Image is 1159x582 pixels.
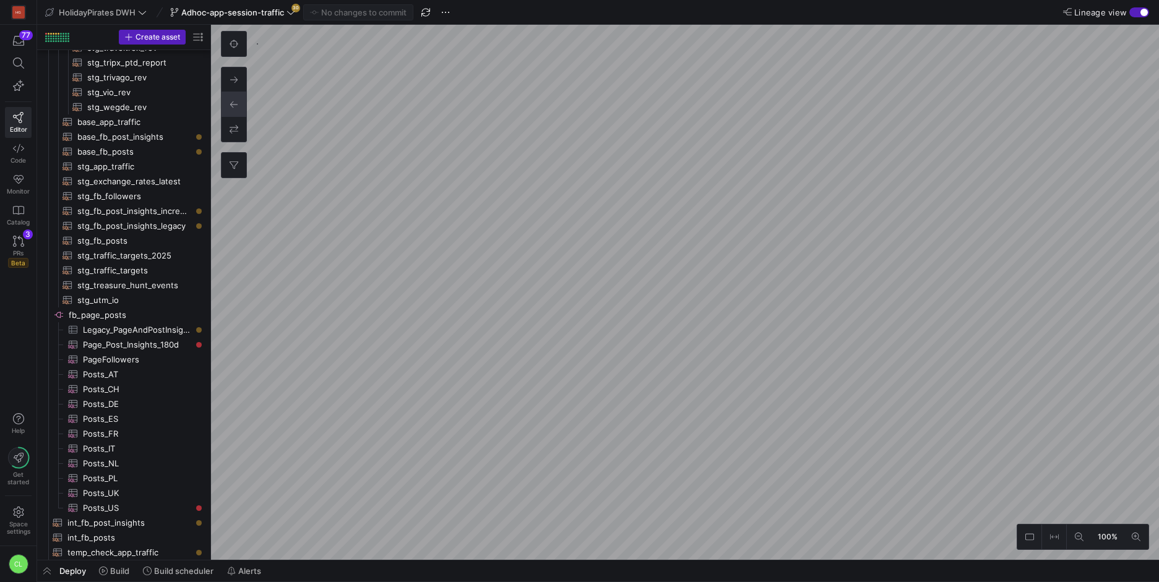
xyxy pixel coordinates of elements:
span: stg_tripx_ptd_report​​​​​​​​​​ [87,56,191,70]
span: stg_exchange_rates_latest​​​​​​​​​​ [77,174,191,189]
span: Lineage view [1074,7,1127,17]
span: stg_traffic_targets_2025​​​​​​​​​​ [77,249,191,263]
span: base_fb_post_insights​​​​​​​​​​ [77,130,191,144]
span: Deploy [59,566,86,576]
div: Press SPACE to select this row. [42,189,205,203]
a: Posts_IT​​​​​​​​​ [42,441,205,456]
div: CL [9,554,28,574]
span: Posts_PL​​​​​​​​​ [83,471,191,486]
span: Monitor [7,187,30,195]
span: HolidayPirates DWH [59,7,136,17]
span: stg_fb_post_insights_increment​​​​​​​​​​ [77,204,191,218]
span: Build [110,566,129,576]
div: Press SPACE to select this row. [42,293,205,307]
span: Adhoc-app-session-traffic [181,7,284,17]
div: Press SPACE to select this row. [42,337,205,352]
span: fb_page_posts​​​​​​​​ [69,308,204,322]
a: int_fb_posts​​​​​​​​​​ [42,530,205,545]
a: Code [5,138,32,169]
button: Help [5,408,32,440]
button: HolidayPirates DWH [42,4,150,20]
div: Press SPACE to select this row. [42,456,205,471]
a: base_app_traffic​​​​​​​​​​ [42,114,205,129]
a: stg_fb_posts​​​​​​​​​​ [42,233,205,248]
div: Press SPACE to select this row. [42,129,205,144]
span: PageFollowers​​​​​​​​​ [83,353,191,367]
div: Press SPACE to select this row. [42,545,205,560]
div: Press SPACE to select this row. [42,70,205,85]
button: CL [5,551,32,577]
span: Posts_ES​​​​​​​​​ [83,412,191,426]
span: Posts_DE​​​​​​​​​ [83,397,191,411]
span: stg_trivago_rev​​​​​​​​​​ [87,71,191,85]
div: Press SPACE to select this row. [42,382,205,396]
span: Legacy_PageAndPostInsights​​​​​​​​​ [83,323,191,337]
a: Monitor [5,169,32,200]
span: Posts_UK​​​​​​​​​ [83,486,191,500]
div: Press SPACE to select this row. [42,144,205,159]
div: 3 [23,229,33,239]
div: Press SPACE to select this row. [42,85,205,100]
span: Alerts [238,566,261,576]
button: Build scheduler [137,560,219,581]
div: Press SPACE to select this row. [42,159,205,174]
div: Press SPACE to select this row. [42,55,205,70]
button: Getstarted [5,442,32,490]
div: Press SPACE to select this row. [42,411,205,426]
span: Space settings [7,520,30,535]
div: Press SPACE to select this row. [42,426,205,441]
a: Posts_PL​​​​​​​​​ [42,471,205,486]
span: Posts_FR​​​​​​​​​ [83,427,191,441]
a: Posts_UK​​​​​​​​​ [42,486,205,500]
div: Press SPACE to select this row. [42,100,205,114]
a: Posts_NL​​​​​​​​​ [42,456,205,471]
div: Press SPACE to select this row. [42,203,205,218]
span: stg_wegde_rev​​​​​​​​​​ [87,100,191,114]
span: int_fb_posts​​​​​​​​​​ [67,531,191,545]
span: Editor [10,126,27,133]
span: Posts_NL​​​​​​​​​ [83,456,191,471]
div: Press SPACE to select this row. [42,233,205,248]
a: HG [5,2,32,23]
span: stg_app_traffic​​​​​​​​​​ [77,160,191,174]
a: stg_exchange_rates_latest​​​​​​​​​​ [42,174,205,189]
span: Code [11,156,26,164]
div: Press SPACE to select this row. [42,441,205,456]
a: stg_tripx_ptd_report​​​​​​​​​​ [42,55,205,70]
a: int_fb_post_insights​​​​​​​​​​ [42,515,205,530]
span: Beta [8,258,28,268]
a: stg_app_traffic​​​​​​​​​​ [42,159,205,174]
span: Create asset [136,33,180,41]
span: temp_check_app_traffic​​​​​​​​​​ [67,546,191,560]
button: 77 [5,30,32,52]
span: stg_fb_followers​​​​​​​​​​ [77,189,191,203]
div: Press SPACE to select this row. [42,367,205,382]
span: base_fb_posts​​​​​​​​​​ [77,145,191,159]
a: stg_wegde_rev​​​​​​​​​​ [42,100,205,114]
div: HG [12,6,25,19]
div: Press SPACE to select this row. [42,352,205,367]
div: Press SPACE to select this row. [42,500,205,515]
a: Posts_ES​​​​​​​​​ [42,411,205,426]
div: Press SPACE to select this row. [42,278,205,293]
a: stg_fb_post_insights_legacy​​​​​​​​​​ [42,218,205,233]
div: Press SPACE to select this row. [42,471,205,486]
a: stg_traffic_targets_2025​​​​​​​​​​ [42,248,205,263]
a: Catalog [5,200,32,231]
div: Press SPACE to select this row. [42,307,205,322]
button: Create asset [119,30,186,45]
a: Posts_US​​​​​​​​​ [42,500,205,515]
div: Press SPACE to select this row. [42,322,205,337]
a: stg_trivago_rev​​​​​​​​​​ [42,70,205,85]
a: PRsBeta3 [5,231,32,273]
span: stg_treasure_hunt_events​​​​​​​​​​ [77,278,191,293]
a: Legacy_PageAndPostInsights​​​​​​​​​ [42,322,205,337]
span: stg_vio_rev​​​​​​​​​​ [87,85,191,100]
div: Press SPACE to select this row. [42,114,205,129]
div: Press SPACE to select this row. [42,396,205,411]
a: stg_treasure_hunt_events​​​​​​​​​​ [42,278,205,293]
span: Posts_IT​​​​​​​​​ [83,442,191,456]
a: base_fb_post_insights​​​​​​​​​​ [42,129,205,144]
span: stg_utm_io​​​​​​​​​​ [77,293,191,307]
span: int_fb_post_insights​​​​​​​​​​ [67,516,191,530]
